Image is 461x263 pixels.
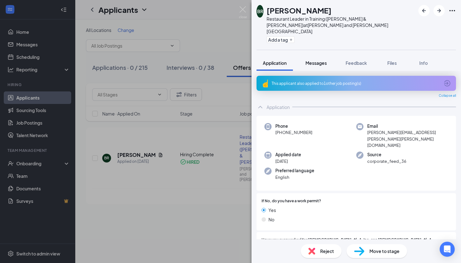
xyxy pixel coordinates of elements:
[268,207,276,214] span: Yes
[275,152,301,158] span: Applied date
[419,60,428,66] span: Info
[367,123,448,129] span: Email
[367,129,448,148] span: [PERSON_NAME][EMAIL_ADDRESS][PERSON_NAME][PERSON_NAME][DOMAIN_NAME]
[262,198,321,204] span: If No, do you have a work permit?
[439,93,456,98] span: Collapse all
[448,7,456,14] svg: Ellipses
[262,237,451,249] span: Have you ever worked for [DEMOGRAPHIC_DATA]-fil-A, Inc. or a [DEMOGRAPHIC_DATA]-fil-A Franchisee?
[272,81,440,86] div: This applicant also applied to 1 other job posting(s)
[367,158,406,164] span: corporate_feed_36
[443,80,451,87] svg: ArrowCircle
[267,36,294,43] button: PlusAdd a tag
[387,60,397,66] span: Files
[289,38,293,42] svg: Plus
[267,16,415,34] div: Restaurant Leader in Training ([PERSON_NAME] & [PERSON_NAME]) at [PERSON_NAME] and [PERSON_NAME][...
[275,158,301,164] span: [DATE]
[275,174,314,180] span: English
[257,8,263,14] div: BR
[440,242,455,257] div: Open Intercom Messenger
[435,7,443,14] svg: ArrowRight
[275,168,314,174] span: Preferred language
[369,248,400,255] span: Move to stage
[305,60,327,66] span: Messages
[346,60,367,66] span: Feedback
[275,129,312,136] span: [PHONE_NUMBER]
[267,104,290,110] div: Application
[320,248,334,255] span: Reject
[267,5,331,16] h1: [PERSON_NAME]
[257,103,264,111] svg: ChevronUp
[418,5,430,16] button: ArrowLeftNew
[263,60,287,66] span: Application
[433,5,445,16] button: ArrowRight
[268,216,274,223] span: No
[275,123,312,129] span: Phone
[420,7,428,14] svg: ArrowLeftNew
[367,152,406,158] span: Source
